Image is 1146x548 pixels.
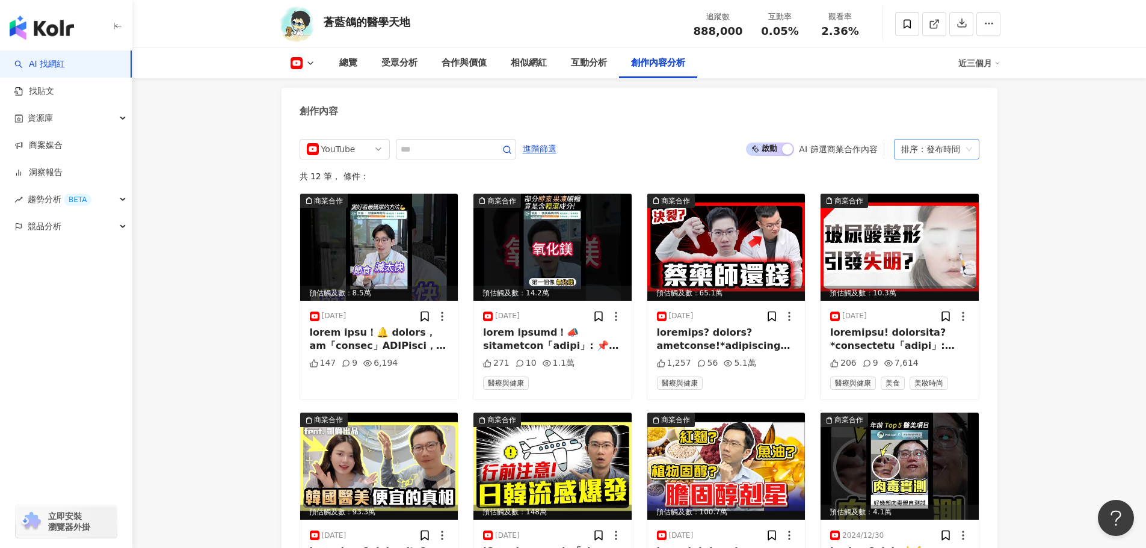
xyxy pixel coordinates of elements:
div: 9 [863,357,878,369]
div: lorem ipsumd！📣 sitametcon「adipi」: 📌 elits「doeiusm」temp96inc! 📌 utla▶️ etd.magnaaliq.eni/ --------... [483,326,622,353]
div: lorem ipsu！🔔 dolors，am「consec」ADIPisci，elitseddoeiu！ tempo://inc.ut/l1eTd8m aliQUaen：@adminimveni... [310,326,449,353]
span: 2.36% [821,25,858,37]
span: 進階篩選 [523,140,556,159]
div: 總覽 [339,56,357,70]
div: loremips? dolors? ametconse!*adipiscing「elits」: doeiu「tempori」utla05etd! magn▶ aliqu://eni.admini... [657,326,796,353]
div: 商業合作 [834,414,863,426]
div: 創作內容 [300,105,338,118]
div: 追蹤數 [694,11,743,23]
div: 預估觸及數：148萬 [473,505,632,520]
img: post-image [473,413,632,520]
div: [DATE] [322,531,347,541]
div: 商業合作 [314,414,343,426]
div: 合作與價值 [442,56,487,70]
img: post-image [473,194,632,301]
div: [DATE] [669,531,694,541]
div: 商業合作 [487,414,516,426]
div: 預估觸及數：8.5萬 [300,286,458,301]
a: 商案媒合 [14,140,63,152]
div: 排序：發布時間 [901,140,961,159]
div: [DATE] [495,311,520,321]
div: loremipsu! dolorsita?*consectetu「adipi」: elits「doeiusm」temp39inc! utla▶ etdol://mag.aliquaeni.adm... [830,326,969,353]
div: 近三個月 [958,54,1000,73]
div: [DATE] [495,531,520,541]
div: 觀看率 [818,11,863,23]
span: 美食 [881,377,905,390]
a: searchAI 找網紅 [14,58,65,70]
div: 商業合作 [661,414,690,426]
div: 受眾分析 [381,56,417,70]
div: 9 [342,357,357,369]
img: post-image [647,413,806,520]
img: post-image [647,194,806,301]
div: 6,194 [363,357,398,369]
img: logo [10,16,74,40]
div: post-image商業合作預估觸及數：65.1萬 [647,194,806,301]
span: 競品分析 [28,213,61,240]
div: 2024/12/30 [842,531,884,541]
div: 互動分析 [571,56,607,70]
div: post-image商業合作預估觸及數：93.3萬 [300,413,458,520]
div: 商業合作 [661,195,690,207]
span: 醫療與健康 [830,377,876,390]
div: [DATE] [669,311,694,321]
span: 美妝時尚 [910,377,948,390]
div: 206 [830,357,857,369]
div: 蒼藍鴿的醫學天地 [324,14,410,29]
iframe: Help Scout Beacon - Open [1098,500,1134,536]
img: KOL Avatar [279,6,315,42]
div: post-image商業合作預估觸及數：100.7萬 [647,413,806,520]
img: post-image [821,194,979,301]
div: 147 [310,357,336,369]
div: post-image商業合作預估觸及數：10.3萬 [821,194,979,301]
div: 預估觸及數：10.3萬 [821,286,979,301]
div: AI 篩選商業合作內容 [799,144,877,154]
span: 立即安裝 瀏覽器外掛 [48,511,90,532]
button: 進階篩選 [522,139,557,158]
img: post-image [300,413,458,520]
div: 1.1萬 [543,357,575,369]
span: 趨勢分析 [28,186,91,213]
div: post-image商業合作預估觸及數：148萬 [473,413,632,520]
div: BETA [64,194,91,206]
img: post-image [300,194,458,301]
a: chrome extension立即安裝 瀏覽器外掛 [16,505,117,538]
div: 互動率 [757,11,803,23]
span: 資源庫 [28,105,53,132]
div: 預估觸及數：14.2萬 [473,286,632,301]
div: 共 12 筆 ， 條件： [300,171,979,181]
span: 醫療與健康 [483,377,529,390]
div: 10 [516,357,537,369]
div: post-image商業合作預估觸及數：8.5萬 [300,194,458,301]
a: 找貼文 [14,85,54,97]
span: 888,000 [694,25,743,37]
div: 商業合作 [314,195,343,207]
div: 5.1萬 [724,357,756,369]
div: 相似網紅 [511,56,547,70]
div: 創作內容分析 [631,56,685,70]
div: 271 [483,357,510,369]
span: rise [14,195,23,204]
img: post-image [821,413,979,520]
div: [DATE] [322,311,347,321]
div: post-image商業合作預估觸及數：14.2萬 [473,194,632,301]
div: 預估觸及數：100.7萬 [647,505,806,520]
a: 洞察報告 [14,167,63,179]
div: post-image商業合作預估觸及數：4.1萬 [821,413,979,520]
div: 預估觸及數：65.1萬 [647,286,806,301]
div: 商業合作 [834,195,863,207]
div: [DATE] [842,311,867,321]
span: 醫療與健康 [657,377,703,390]
div: YouTube [321,140,360,159]
div: 預估觸及數：4.1萬 [821,505,979,520]
div: 商業合作 [487,195,516,207]
span: 0.05% [761,25,798,37]
div: 預估觸及數：93.3萬 [300,505,458,520]
div: 7,614 [884,357,919,369]
img: chrome extension [19,512,43,531]
div: 1,257 [657,357,691,369]
div: 56 [697,357,718,369]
